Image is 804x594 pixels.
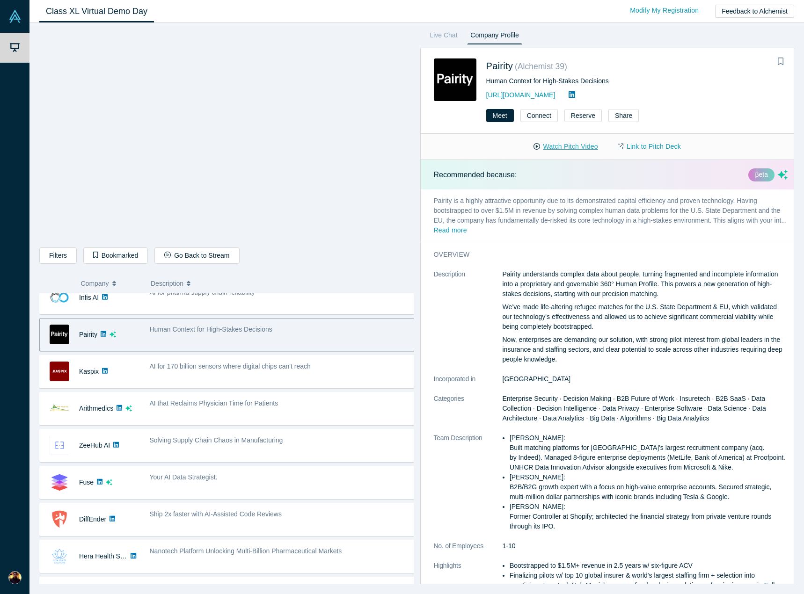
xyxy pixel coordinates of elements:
button: Read more [434,225,467,236]
button: Description [151,274,407,293]
a: Link to Pitch Deck [608,138,691,155]
a: Pairity [79,331,97,338]
button: Bookmarked [83,247,148,264]
div: Human Context for High-Stakes Decisions [486,76,781,86]
img: Kaspix's Logo [50,362,69,381]
li: Bootstrapped to $1.5M+ revenue in 2.5 years w/ six-figure ACV [510,561,788,571]
a: DiffEnder [79,515,106,523]
img: Infis AI's Logo [50,288,69,307]
p: Pairity is a highly attractive opportunity due to its demonstrated capital efficiency and proven ... [421,189,801,243]
p: Now, enterprises are demanding our solution, with strong pilot interest from global leaders in th... [503,335,788,364]
button: Share [608,109,639,122]
iframe: Infis AI [40,30,413,240]
span: Your AI Data Strategist. [150,473,218,481]
span: Nanotech Platform Unlocking Multi-Billion Pharmaceutical Markets [150,547,342,555]
svg: dsa ai sparkles [125,405,132,412]
img: Pairity's Logo [434,58,476,101]
button: Go Back to Stream [154,247,239,264]
svg: dsa ai sparkles [106,479,112,485]
a: Fuse [79,478,94,486]
svg: dsa ai sparkles [778,170,788,180]
a: Live Chat [427,29,461,44]
span: AI that Reclaims Physician Time for Patients [150,399,278,407]
a: Infis AI [79,294,99,301]
button: Company [81,274,141,293]
a: ZeeHub AI [79,442,110,449]
a: Class XL Virtual Demo Day [39,0,154,22]
button: Watch Pitch Video [524,138,608,155]
img: Pairity's Logo [50,325,69,344]
span: Solving Supply Chain Chaos in Manufacturing [150,436,283,444]
button: Feedback to Alchemist [715,5,794,18]
a: Pairity [486,61,513,71]
span: Company [81,274,109,293]
span: Ship 2x faster with AI-Assisted Code Reviews [150,510,282,518]
a: [URL][DOMAIN_NAME] [486,91,555,99]
a: Company Profile [467,29,522,44]
h3: overview [434,250,775,260]
img: Arithmedics's Logo [50,398,69,418]
a: Kaspix [79,368,99,375]
a: Hera Health Solutions [79,552,143,560]
a: Modify My Registration [620,2,709,19]
button: Meet [486,109,514,122]
span: Enterprise Security · Decision Making · B2B Future of Work · Insuretech · B2B SaaS · Data Collect... [503,395,766,422]
dt: Description [434,269,503,374]
button: Reserve [564,109,602,122]
button: Connect [520,109,558,122]
img: Gyan Kapur's Account [8,571,22,584]
div: βeta [748,168,775,181]
button: Filters [39,247,77,264]
li: [PERSON_NAME]: Built matching platforms for [GEOGRAPHIC_DATA]'s largest recruitment company (acq.... [510,433,788,472]
a: Arithmedics [79,405,113,412]
img: Alchemist Vault Logo [8,10,22,23]
dt: Incorporated in [434,374,503,394]
dt: No. of Employees [434,541,503,561]
dd: [GEOGRAPHIC_DATA] [503,374,788,384]
img: Fuse's Logo [50,472,69,492]
img: Hera Health Solutions's Logo [50,546,69,566]
small: ( Alchemist 39 ) [515,62,567,71]
span: AI for 170 billion sensors where digital chips can't reach [150,362,311,370]
p: We’ve made life-altering refugee matches for the U.S. State Department & EU, which validated our ... [503,302,788,332]
span: Description [151,274,183,293]
span: Human Context for High-Stakes Decisions [150,326,272,333]
dt: Team Description [434,433,503,541]
dt: Categories [434,394,503,433]
img: ZeeHub AI's Logo [50,435,69,455]
svg: dsa ai sparkles [110,331,116,338]
p: Pairity understands complex data about people, turning fragmented and incomplete information into... [503,269,788,299]
img: DiffEnder's Logo [50,509,69,529]
li: [PERSON_NAME]: B2B/B2G growth expert with a focus on high-value enterprise accounts. Secured stra... [510,472,788,502]
p: Recommended because: [434,169,517,181]
button: Bookmark [774,55,787,68]
li: [PERSON_NAME]: Former Controller at Shopify; architected the financial strategy from private vent... [510,502,788,531]
dd: 1-10 [503,541,788,551]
